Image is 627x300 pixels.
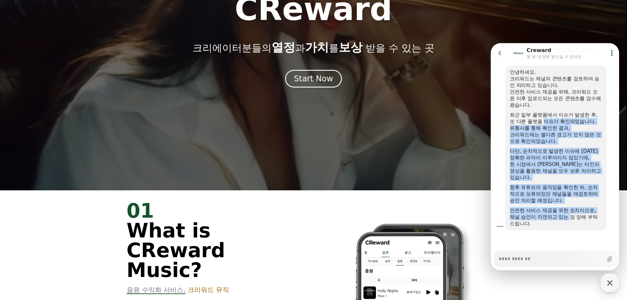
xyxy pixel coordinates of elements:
span: 음원 수익화 서비스, [127,286,186,294]
span: 보상 [339,41,362,54]
span: 열정 [272,41,295,54]
span: 가치 [305,41,329,54]
iframe: Channel chat [491,43,619,270]
a: Start Now [285,76,342,83]
p: 크리에이터분들의 과 를 받을 수 있는 곳 [193,41,434,54]
button: Start Now [285,70,342,88]
span: 크리워드 뮤직 [188,286,229,294]
div: 01 [127,201,306,221]
span: What is CReward Music? [127,219,225,282]
div: Start Now [294,73,333,84]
